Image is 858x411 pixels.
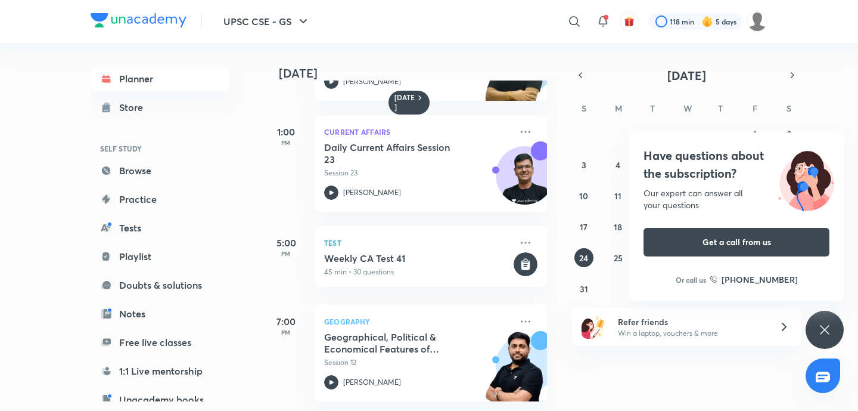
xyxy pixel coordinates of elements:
[216,10,318,33] button: UPSC CSE - GS
[614,252,623,264] abbr: August 25, 2025
[324,267,511,277] p: 45 min • 30 questions
[779,124,798,143] button: August 2, 2025
[91,359,229,383] a: 1:1 Live mentorship
[753,128,757,140] abbr: August 1, 2025
[394,93,415,112] h6: [DATE]
[574,217,593,236] button: August 17, 2025
[753,103,757,114] abbr: Friday
[579,190,588,202] abbr: August 10, 2025
[91,330,229,354] a: Free live classes
[747,11,767,32] img: wassim
[667,67,706,84] span: [DATE]
[262,236,310,250] h5: 5:00
[91,216,229,240] a: Tests
[582,159,586,171] abbr: August 3, 2025
[343,377,401,388] p: [PERSON_NAME]
[608,248,627,267] button: August 25, 2025
[701,16,713,27] img: streak
[614,221,622,233] abbr: August 18, 2025
[608,155,627,174] button: August 4, 2025
[262,139,310,146] p: PM
[324,252,511,264] h5: Weekly CA Test 41
[119,100,150,115] div: Store
[91,13,186,27] img: Company Logo
[262,250,310,257] p: PM
[769,147,844,211] img: ttu_illustration_new.svg
[615,159,620,171] abbr: August 4, 2025
[710,273,798,286] a: [PHONE_NUMBER]
[650,103,655,114] abbr: Tuesday
[91,187,229,211] a: Practice
[262,314,310,329] h5: 7:00
[624,16,635,27] img: avatar
[91,138,229,159] h6: SELF STUDY
[614,190,621,202] abbr: August 11, 2025
[608,217,627,236] button: August 18, 2025
[722,273,798,286] h6: [PHONE_NUMBER]
[580,221,587,233] abbr: August 17, 2025
[324,331,472,355] h5: Geographical, Political & Economical Features of North America - III
[279,66,559,81] h4: [DATE]
[324,314,511,329] p: Geography
[589,67,784,84] button: [DATE]
[786,103,791,114] abbr: Saturday
[579,252,588,264] abbr: August 24, 2025
[324,168,511,178] p: Session 23
[582,103,586,114] abbr: Sunday
[745,124,764,143] button: August 1, 2025
[615,103,622,114] abbr: Monday
[574,248,593,267] button: August 24, 2025
[343,187,401,198] p: [PERSON_NAME]
[91,159,229,183] a: Browse
[91,13,186,30] a: Company Logo
[787,128,791,140] abbr: August 2, 2025
[91,67,229,91] a: Planner
[620,12,639,31] button: avatar
[324,357,511,368] p: Session 12
[574,279,593,298] button: August 31, 2025
[574,155,593,174] button: August 3, 2025
[618,316,764,328] h6: Refer friends
[618,328,764,339] p: Win a laptop, vouchers & more
[262,329,310,336] p: PM
[580,283,588,295] abbr: August 31, 2025
[676,274,706,285] p: Or call us
[643,187,829,211] div: Our expert can answer all your questions
[683,103,692,114] abbr: Wednesday
[582,315,605,339] img: referral
[91,245,229,268] a: Playlist
[262,125,310,139] h5: 1:00
[643,228,829,257] button: Get a call from us
[91,95,229,119] a: Store
[608,186,627,205] button: August 11, 2025
[324,141,472,165] h5: Daily Current Affairs Session 23
[496,153,554,210] img: Avatar
[324,236,511,250] p: Test
[574,186,593,205] button: August 10, 2025
[718,103,723,114] abbr: Thursday
[91,302,229,326] a: Notes
[91,273,229,297] a: Doubts & solutions
[324,125,511,139] p: Current Affairs
[343,76,401,87] p: [PERSON_NAME]
[643,147,829,183] h4: Have questions about the subscription?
